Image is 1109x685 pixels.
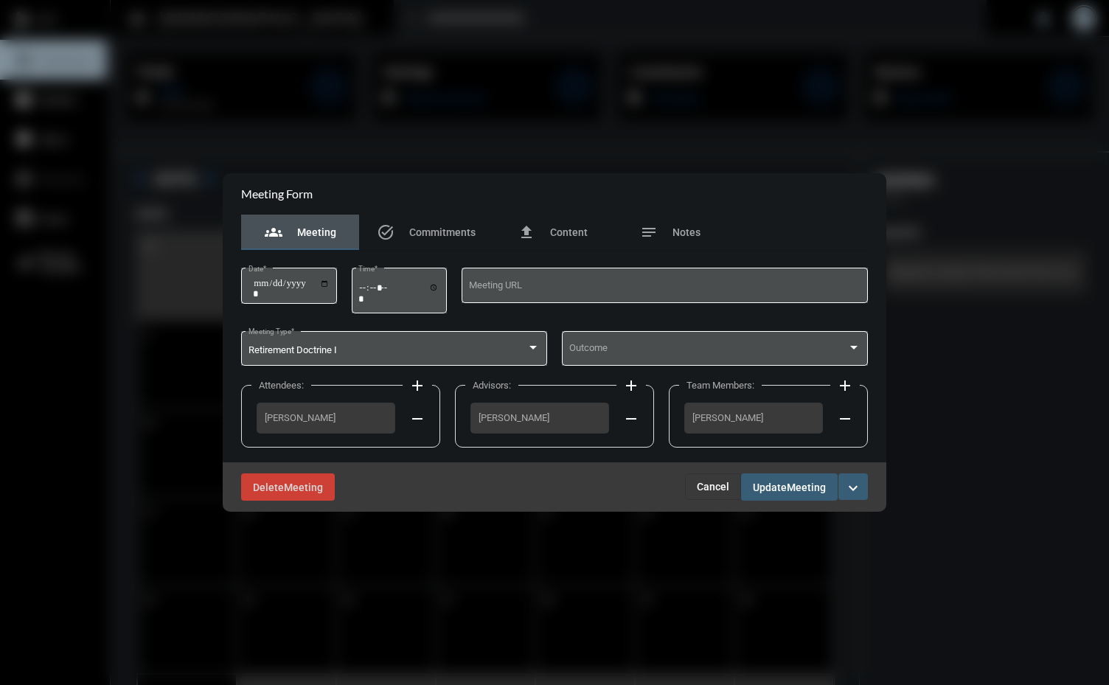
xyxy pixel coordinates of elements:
[679,380,762,391] label: Team Members:
[741,473,838,501] button: UpdateMeeting
[622,410,640,428] mat-icon: remove
[697,481,729,493] span: Cancel
[465,380,518,391] label: Advisors:
[248,344,337,355] span: Retirement Doctrine I
[409,226,476,238] span: Commitments
[297,226,336,238] span: Meeting
[844,479,862,497] mat-icon: expand_more
[377,223,394,241] mat-icon: task_alt
[265,223,282,241] mat-icon: groups
[685,473,741,500] button: Cancel
[409,410,426,428] mat-icon: remove
[753,481,787,493] span: Update
[284,481,323,493] span: Meeting
[518,223,535,241] mat-icon: file_upload
[836,377,854,394] mat-icon: add
[787,481,826,493] span: Meeting
[672,226,700,238] span: Notes
[479,412,601,423] span: [PERSON_NAME]
[692,412,815,423] span: [PERSON_NAME]
[241,473,335,501] button: DeleteMeeting
[836,410,854,428] mat-icon: remove
[640,223,658,241] mat-icon: notes
[550,226,588,238] span: Content
[265,412,387,423] span: [PERSON_NAME]
[251,380,311,391] label: Attendees:
[241,187,313,201] h2: Meeting Form
[409,377,426,394] mat-icon: add
[622,377,640,394] mat-icon: add
[253,481,284,493] span: Delete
